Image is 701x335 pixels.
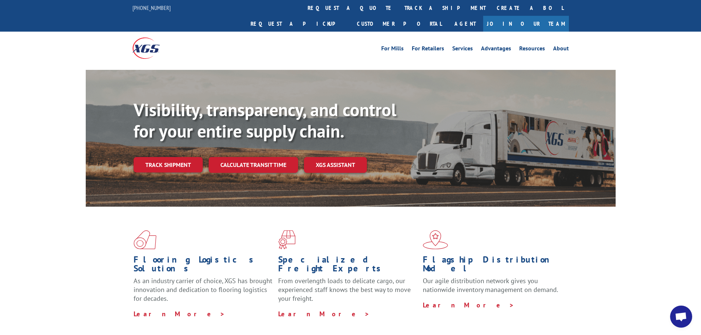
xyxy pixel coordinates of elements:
a: [PHONE_NUMBER] [132,4,171,11]
a: For Retailers [412,46,444,54]
div: Open chat [670,306,692,328]
h1: Flagship Distribution Model [423,255,562,277]
img: xgs-icon-total-supply-chain-intelligence-red [134,230,156,249]
a: Request a pickup [245,16,351,32]
a: Agent [447,16,483,32]
img: xgs-icon-focused-on-flooring-red [278,230,295,249]
a: Join Our Team [483,16,569,32]
span: As an industry carrier of choice, XGS has brought innovation and dedication to flooring logistics... [134,277,272,303]
a: Learn More > [278,310,370,318]
a: XGS ASSISTANT [304,157,367,173]
a: Customer Portal [351,16,447,32]
h1: Flooring Logistics Solutions [134,255,273,277]
a: Learn More > [134,310,225,318]
b: Visibility, transparency, and control for your entire supply chain. [134,98,396,142]
span: Our agile distribution network gives you nationwide inventory management on demand. [423,277,558,294]
p: From overlength loads to delicate cargo, our experienced staff knows the best way to move your fr... [278,277,417,309]
a: Learn More > [423,301,514,309]
a: Calculate transit time [209,157,298,173]
img: xgs-icon-flagship-distribution-model-red [423,230,448,249]
a: Track shipment [134,157,203,172]
h1: Specialized Freight Experts [278,255,417,277]
a: About [553,46,569,54]
a: Resources [519,46,545,54]
a: Services [452,46,473,54]
a: For Mills [381,46,404,54]
a: Advantages [481,46,511,54]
